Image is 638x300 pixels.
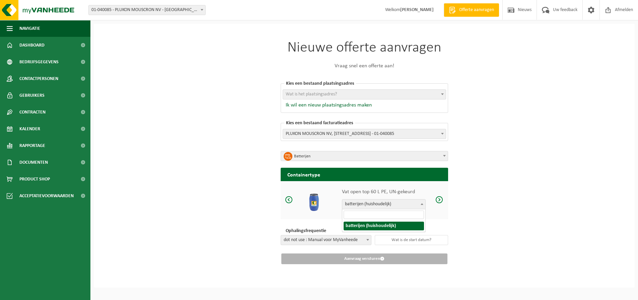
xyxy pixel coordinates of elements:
span: Gebruikers [19,87,45,104]
input: Wat is de start datum? [375,235,448,245]
span: Documenten [19,154,48,171]
button: Aanvraag versturen [281,253,447,264]
li: batterijen (huishoudelijk) [344,222,424,230]
span: dot not use : Manual voor MyVanheede [281,235,371,245]
span: Navigatie [19,20,40,37]
span: Offerte aanvragen [457,7,496,13]
img: Vat open top 60 L PE, UN-gekeurd [303,187,328,212]
span: Rapportage [19,137,45,154]
span: Wat is het plaatsingsadres? [286,92,337,97]
p: Vat open top 60 L PE, UN-gekeurd [342,188,426,196]
span: batterijen (huishoudelijk) [342,199,426,209]
span: Product Shop [19,171,50,187]
span: 01-040085 - PLUKON MOUSCRON NV - MOESKROEN [88,5,206,15]
span: Contactpersonen [19,70,58,87]
span: PLUKON MOUSCRON NV, AVENUE DE L'EAU VIVE 5, MOESKROEN, 0459.381.409 - 01-040085 [283,129,446,139]
a: Offerte aanvragen [444,3,499,17]
span: Kies een bestaand facturatieadres [284,121,355,126]
span: Acceptatievoorwaarden [19,187,74,204]
h2: Containertype [281,168,448,181]
p: Ophalingsfrequentie [284,227,371,234]
p: Vraag snel een offerte aan! [281,62,448,70]
span: 01-040085 - PLUKON MOUSCRON NV - MOESKROEN [89,5,205,15]
strong: [PERSON_NAME] [400,7,434,12]
button: Ik wil een nieuw plaatsingsadres maken [283,102,372,108]
span: Dashboard [19,37,45,54]
span: batterijen (huishoudelijk) [342,200,425,209]
span: Batterijen [294,152,439,161]
h1: Nieuwe offerte aanvragen [281,41,448,55]
span: Bedrijfsgegevens [19,54,59,70]
span: Kalender [19,121,40,137]
span: Kies een bestaand plaatsingsadres [284,81,356,86]
span: Contracten [19,104,46,121]
span: Batterijen [281,151,448,161]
